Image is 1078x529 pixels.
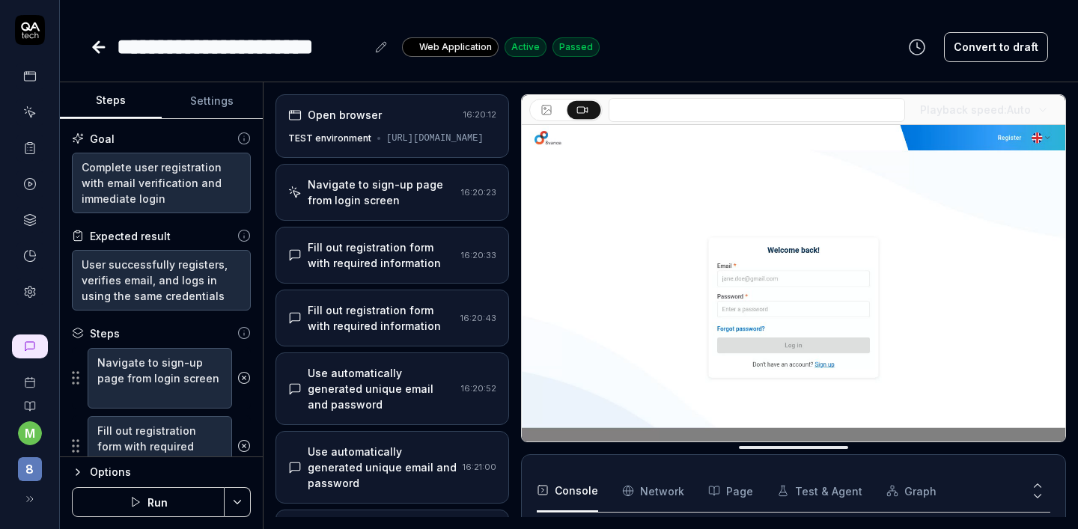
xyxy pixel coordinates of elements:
[18,421,42,445] button: m
[162,83,264,119] button: Settings
[886,470,937,512] button: Graph
[72,463,251,481] button: Options
[461,187,496,198] time: 16:20:23
[537,470,598,512] button: Console
[6,388,53,412] a: Documentation
[308,177,455,208] div: Navigate to sign-up page from login screen
[308,444,457,491] div: Use automatically generated unique email and password
[90,463,251,481] div: Options
[232,363,256,393] button: Remove step
[12,334,48,358] a: New conversation
[232,431,256,461] button: Remove step
[402,37,499,57] a: Web Application
[461,383,496,394] time: 16:20:52
[505,37,546,57] div: Active
[777,470,862,512] button: Test & Agent
[90,325,120,341] div: Steps
[461,250,496,260] time: 16:20:33
[308,365,455,412] div: Use automatically generated unique email and password
[60,83,162,119] button: Steps
[308,107,382,123] div: Open browser
[419,40,492,54] span: Web Application
[308,302,454,334] div: Fill out registration form with required information
[72,415,251,477] div: Suggestions
[386,132,484,145] div: [URL][DOMAIN_NAME]
[72,487,225,517] button: Run
[899,32,935,62] button: View version history
[6,445,53,484] button: 8
[463,109,496,120] time: 16:20:12
[622,470,684,512] button: Network
[920,102,1031,117] div: Playback speed:
[552,37,600,57] div: Passed
[6,364,53,388] a: Book a call with us
[463,462,496,472] time: 16:21:00
[90,131,115,147] div: Goal
[708,470,753,512] button: Page
[460,313,496,323] time: 16:20:43
[288,132,371,145] div: TEST environment
[944,32,1048,62] button: Convert to draft
[308,239,455,271] div: Fill out registration form with required information
[90,228,171,244] div: Expected result
[72,347,251,409] div: Suggestions
[18,457,42,481] span: 8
